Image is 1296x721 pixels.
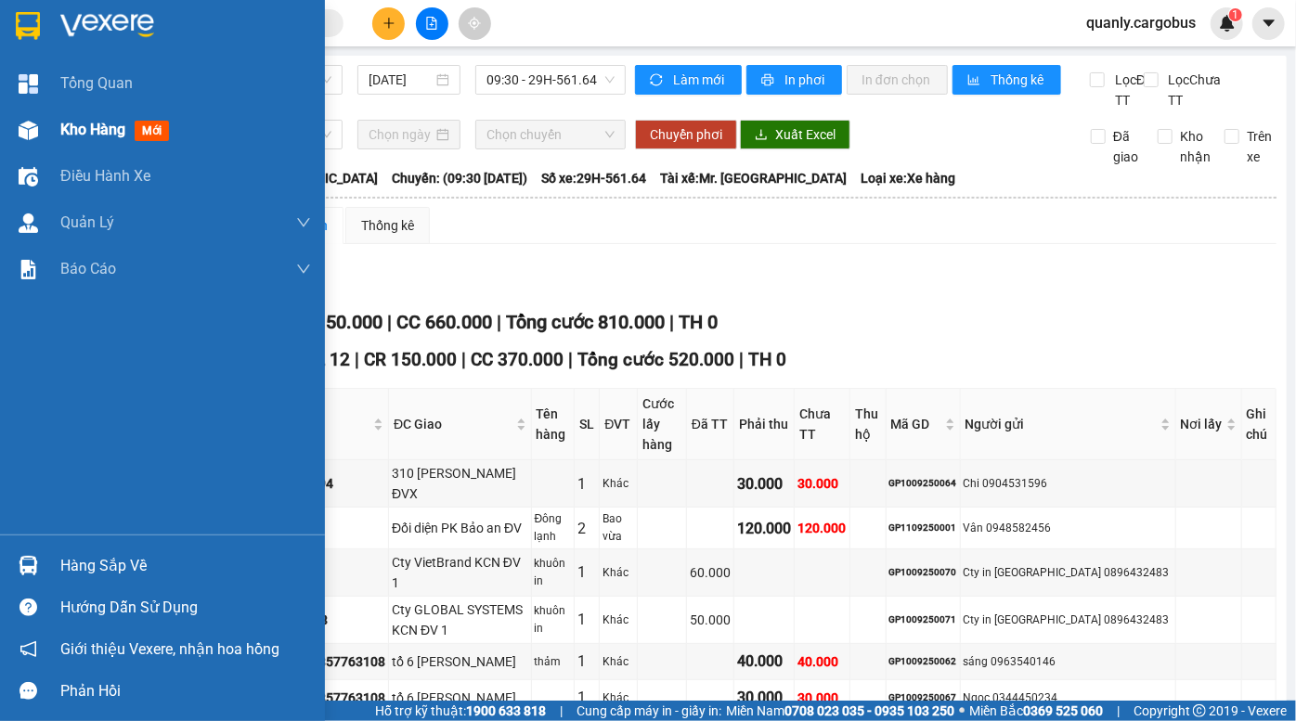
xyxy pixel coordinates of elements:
[734,389,795,460] th: Phải thu
[19,121,38,140] img: warehouse-icon
[1106,126,1146,167] span: Đã giao
[797,518,847,538] div: 120.000
[797,473,847,494] div: 30.000
[679,311,718,333] span: TH 0
[891,414,941,434] span: Mã GD
[889,521,957,535] div: GP1109250001
[964,475,1173,493] div: Chi 0904531596
[797,651,847,672] div: 40.000
[795,389,850,460] th: Chưa TT
[287,311,382,333] span: CR 150.000
[889,612,957,627] div: GP1009250071
[361,215,414,236] div: Thống kê
[577,517,596,540] div: 2
[739,349,744,370] span: |
[541,168,646,188] span: Số xe: 29H-561.64
[355,349,359,370] span: |
[737,517,791,540] div: 120.000
[953,65,1061,95] button: bar-chartThống kê
[889,690,957,705] div: GP1009250067
[60,552,311,580] div: Hàng sắp về
[775,124,836,145] span: Xuất Excel
[1117,701,1120,721] span: |
[392,463,528,504] div: 310 [PERSON_NAME] ĐVX
[669,311,674,333] span: |
[486,66,615,94] span: 09:30 - 29H-561.64
[964,653,1173,671] div: sáng 0963540146
[16,12,40,40] img: logo-vxr
[468,17,481,30] span: aim
[535,602,572,637] div: khuôn in
[964,520,1173,537] div: Vân 0948582456
[60,677,311,705] div: Phản hồi
[967,73,983,88] span: bar-chart
[850,389,887,460] th: Thu hộ
[372,7,405,40] button: plus
[382,17,395,30] span: plus
[392,651,528,672] div: tổ 6 [PERSON_NAME]
[603,510,634,546] div: Bao vừa
[861,168,955,188] span: Loại xe: Xe hàng
[603,564,634,582] div: Khác
[650,73,666,88] span: sync
[560,701,563,721] span: |
[459,7,491,40] button: aim
[964,564,1173,582] div: Cty in [GEOGRAPHIC_DATA] 0896432483
[577,608,596,631] div: 1
[369,70,433,90] input: 11/09/2025
[690,610,731,630] div: 50.000
[375,701,546,721] span: Hỗ trợ kỹ thuật:
[687,389,734,460] th: Đã TT
[746,65,842,95] button: printerIn phơi
[577,686,596,709] div: 1
[1239,126,1279,167] span: Trên xe
[847,65,948,95] button: In đơn chọn
[392,518,528,538] div: Đối diện PK Bảo an ĐV
[673,70,727,90] span: Làm mới
[535,510,572,546] div: Đông lạnh
[532,389,576,460] th: Tên hàng
[1181,414,1223,434] span: Nơi lấy
[966,414,1157,434] span: Người gửi
[887,644,961,680] td: GP1009250062
[506,311,665,333] span: Tổng cước 810.000
[969,701,1103,721] span: Miền Bắc
[577,560,596,584] div: 1
[60,594,311,622] div: Hướng dẫn sử dụng
[535,653,572,671] div: thảm
[603,475,634,493] div: Khác
[1242,389,1277,460] th: Ghi chú
[1023,703,1103,718] strong: 0369 525 060
[19,213,38,233] img: warehouse-icon
[486,121,615,148] span: Chọn chuyến
[740,120,850,149] button: downloadXuất Excel
[296,262,311,277] span: down
[466,703,546,718] strong: 1900 633 818
[784,703,954,718] strong: 0708 023 035 - 0935 103 250
[887,549,961,597] td: GP1009250070
[396,311,492,333] span: CC 660.000
[797,688,847,708] div: 30.000
[392,168,527,188] span: Chuyến: (09:30 [DATE])
[461,349,466,370] span: |
[305,349,350,370] span: SL 12
[600,389,638,460] th: ĐVT
[737,686,791,709] div: 30.000
[497,311,501,333] span: |
[1108,70,1156,110] span: Lọc Đã TT
[761,73,777,88] span: printer
[416,7,448,40] button: file-add
[19,260,38,279] img: solution-icon
[1161,70,1225,110] span: Lọc Chưa TT
[1193,704,1206,717] span: copyright
[638,389,687,460] th: Cước lấy hàng
[568,349,573,370] span: |
[889,476,957,491] div: GP1009250064
[964,689,1173,707] div: Ngọc 0344450234
[660,168,847,188] span: Tài xế: Mr. [GEOGRAPHIC_DATA]
[60,211,114,234] span: Quản Lý
[387,311,392,333] span: |
[603,689,634,707] div: Khác
[603,653,634,671] div: Khác
[392,688,528,708] div: tổ 6 [PERSON_NAME]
